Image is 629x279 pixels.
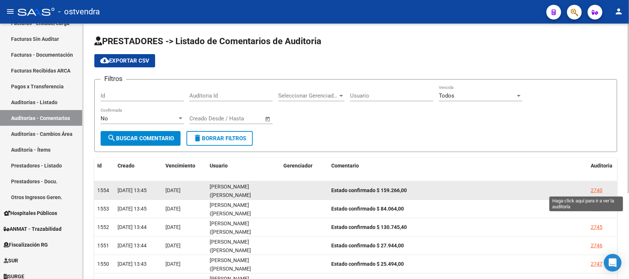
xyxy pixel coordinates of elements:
span: [PERSON_NAME] ([PERSON_NAME][EMAIL_ADDRESS][DOMAIN_NAME]) [210,239,252,270]
mat-icon: menu [6,7,15,16]
span: 1552 [97,224,109,230]
span: [DATE] [165,224,181,230]
span: [DATE] 13:44 [118,224,147,230]
span: [DATE] 13:43 [118,261,147,267]
button: Buscar Comentario [101,131,181,146]
span: 1551 [97,243,109,248]
span: [DATE] 13:44 [118,243,147,248]
strong: Estado confirmado $ 159.266,00 [331,187,407,193]
button: Exportar CSV [94,54,155,67]
span: - ostvendra [58,4,100,20]
strong: Estado confirmado $ 130.745,40 [331,224,407,230]
span: SUR [4,257,18,265]
mat-icon: delete [193,134,202,142]
div: 2746 [591,241,602,250]
strong: Estado confirmado $ 84.064,00 [331,206,404,212]
datatable-header-cell: Creado [115,158,163,174]
span: Auditoria [591,163,612,169]
span: Fiscalización RG [4,241,48,249]
div: 2740 [591,186,602,195]
span: [DATE] 13:45 [118,206,147,212]
span: Hospitales Públicos [4,209,57,217]
span: [PERSON_NAME] ([PERSON_NAME][EMAIL_ADDRESS][DOMAIN_NAME]) [210,202,252,233]
span: [DATE] [165,206,181,212]
span: [DATE] [165,187,181,193]
div: 2743 [591,205,602,213]
span: [DATE] 13:45 [118,187,147,193]
strong: Estado confirmado $ 27.944,00 [331,243,404,248]
span: 1553 [97,206,109,212]
span: Buscar Comentario [107,135,174,142]
span: 1550 [97,261,109,267]
span: Todos [439,92,454,99]
span: Exportar CSV [100,57,149,64]
div: 2747 [591,260,602,268]
div: Open Intercom Messenger [604,254,622,272]
span: ANMAT - Trazabilidad [4,225,62,233]
span: [PERSON_NAME] ([PERSON_NAME][EMAIL_ADDRESS][DOMAIN_NAME]) [210,184,252,215]
span: [DATE] [165,261,181,267]
span: Comentario [331,163,359,169]
span: PRESTADORES -> Listado de Comentarios de Auditoria [94,36,321,46]
mat-icon: person [614,7,623,16]
span: Usuario [210,163,228,169]
datatable-header-cell: Auditoria [588,158,617,174]
mat-icon: cloud_download [100,56,109,65]
span: Creado [118,163,134,169]
button: Borrar Filtros [186,131,253,146]
span: Seleccionar Gerenciador [278,92,338,99]
span: Id [97,163,102,169]
span: [DATE] [165,243,181,248]
input: Start date [189,115,213,122]
div: 2745 [591,223,602,232]
span: [PERSON_NAME] ([PERSON_NAME][EMAIL_ADDRESS][DOMAIN_NAME]) [210,220,252,251]
input: End date [220,115,256,122]
h3: Filtros [101,74,126,84]
button: Open calendar [264,115,272,123]
datatable-header-cell: Id [94,158,115,174]
span: Vencimiento [165,163,195,169]
datatable-header-cell: Usuario [207,158,280,174]
datatable-header-cell: Comentario [328,158,588,174]
datatable-header-cell: Vencimiento [163,158,207,174]
mat-icon: search [107,134,116,142]
datatable-header-cell: Gerenciador [280,158,328,174]
span: Gerenciador [283,163,312,169]
span: Borrar Filtros [193,135,246,142]
span: 1554 [97,187,109,193]
strong: Estado confirmado $ 25.494,00 [331,261,404,267]
span: No [101,115,108,122]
